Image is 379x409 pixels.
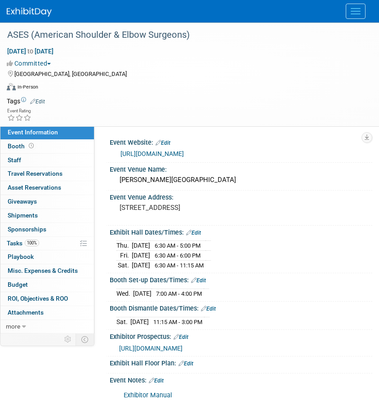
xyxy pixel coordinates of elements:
[0,237,94,250] a: Tasks100%
[0,209,94,222] a: Shipments
[124,391,172,399] a: Exhibitor Manual
[14,71,127,77] span: [GEOGRAPHIC_DATA], [GEOGRAPHIC_DATA]
[132,241,150,251] td: [DATE]
[178,360,193,367] a: Edit
[8,295,68,302] span: ROI, Objectives & ROO
[201,306,216,312] a: Edit
[155,242,201,249] span: 6:30 AM - 5:00 PM
[0,292,94,306] a: ROI, Objectives & ROO
[110,136,372,147] div: Event Website:
[155,262,204,269] span: 6:30 AM - 11:15 AM
[8,267,78,274] span: Misc. Expenses & Credits
[110,163,372,174] div: Event Venue Name:
[132,260,150,270] td: [DATE]
[7,83,16,90] img: Format-Inperson.png
[0,278,94,292] a: Budget
[0,140,94,153] a: Booth
[7,240,39,247] span: Tasks
[174,334,188,340] a: Edit
[8,184,61,191] span: Asset Reservations
[0,264,94,278] a: Misc. Expenses & Credits
[110,226,372,237] div: Exhibit Hall Dates/Times:
[8,156,21,164] span: Staff
[8,281,28,288] span: Budget
[116,317,130,326] td: Sat.
[0,320,94,333] a: more
[6,323,20,330] span: more
[7,97,45,106] td: Tags
[156,290,202,297] span: 7:00 AM - 4:00 PM
[8,198,37,205] span: Giveaways
[0,181,94,195] a: Asset Reservations
[27,142,36,149] span: Booth not reserved yet
[8,129,58,136] span: Event Information
[0,306,94,320] a: Attachments
[0,167,94,181] a: Travel Reservations
[110,191,372,202] div: Event Venue Address:
[0,195,94,209] a: Giveaways
[8,226,46,233] span: Sponsorships
[110,302,372,313] div: Booth Dismantle Dates/Times:
[110,273,372,285] div: Booth Set-up Dates/Times:
[8,253,34,260] span: Playbook
[156,140,170,146] a: Edit
[0,126,94,139] a: Event Information
[8,142,36,150] span: Booth
[110,330,372,342] div: Exhibitor Prospectus:
[191,277,206,284] a: Edit
[26,48,35,55] span: to
[8,309,44,316] span: Attachments
[7,82,368,95] div: Event Format
[7,8,52,17] img: ExhibitDay
[4,27,361,43] div: ASES (American Shoulder & Elbow Surgeons)
[120,150,184,157] a: [URL][DOMAIN_NAME]
[30,98,45,105] a: Edit
[60,333,76,345] td: Personalize Event Tab Strip
[116,260,132,270] td: Sat.
[7,47,54,55] span: [DATE] [DATE]
[155,252,201,259] span: 6:30 AM - 6:00 PM
[7,109,31,113] div: Event Rating
[25,240,39,246] span: 100%
[110,373,372,385] div: Event Notes:
[116,251,132,261] td: Fri.
[110,356,372,368] div: Exhibit Hall Floor Plan:
[116,289,133,298] td: Wed.
[0,223,94,236] a: Sponsorships
[8,170,62,177] span: Travel Reservations
[153,319,202,325] span: 11:15 AM - 3:00 PM
[346,4,366,19] button: Menu
[0,250,94,264] a: Playbook
[132,251,150,261] td: [DATE]
[130,317,149,326] td: [DATE]
[116,173,366,187] div: [PERSON_NAME][GEOGRAPHIC_DATA]
[120,204,362,212] pre: [STREET_ADDRESS]
[17,84,38,90] div: In-Person
[133,289,152,298] td: [DATE]
[149,378,164,384] a: Edit
[8,212,38,219] span: Shipments
[76,333,94,345] td: Toggle Event Tabs
[116,241,132,251] td: Thu.
[119,345,183,352] a: [URL][DOMAIN_NAME]
[7,59,54,68] button: Committed
[186,230,201,236] a: Edit
[0,154,94,167] a: Staff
